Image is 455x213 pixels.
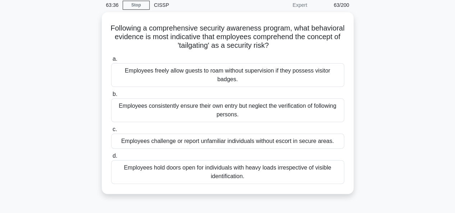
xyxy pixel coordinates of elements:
div: Employees consistently ensure their own entry but neglect the verification of following persons. [111,98,344,122]
span: a. [113,56,117,62]
div: Employees challenge or report unfamiliar individuals without escort in secure areas. [111,134,344,149]
h5: Following a comprehensive security awareness program, what behavioral evidence is most indicative... [110,24,345,50]
span: d. [113,153,117,159]
div: Employees hold doors open for individuals with heavy loads irrespective of visible identification. [111,160,344,184]
a: Stop [123,1,150,10]
span: c. [113,126,117,132]
span: b. [113,91,117,97]
div: Employees freely allow guests to roam without supervision if they possess visitor badges. [111,63,344,87]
